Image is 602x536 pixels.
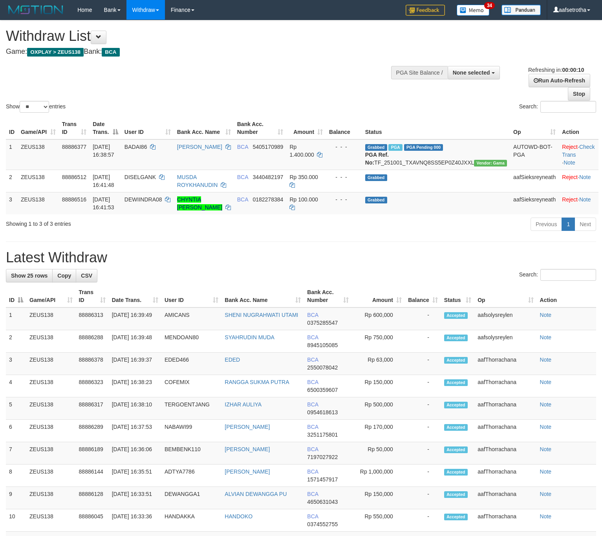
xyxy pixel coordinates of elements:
[444,424,468,431] span: Accepted
[405,442,441,465] td: -
[406,5,445,16] img: Feedback.jpg
[76,487,109,509] td: 88886128
[405,353,441,375] td: -
[26,509,76,532] td: ZEUS138
[237,174,248,180] span: BCA
[102,48,119,57] span: BCA
[307,476,338,483] span: Copy 1571457917 to clipboard
[405,285,441,307] th: Balance: activate to sort column ascending
[6,117,18,139] th: ID
[457,5,490,16] img: Button%20Memo.svg
[161,397,221,420] td: TERGOENTJANG
[307,432,338,438] span: Copy 3251175801 to clipboard
[568,87,590,101] a: Stop
[6,397,26,420] td: 5
[6,353,26,375] td: 3
[540,357,552,363] a: Note
[519,101,596,113] label: Search:
[307,454,338,460] span: Copy 7197027922 to clipboard
[365,144,387,151] span: Grabbed
[225,468,270,475] a: [PERSON_NAME]
[529,74,590,87] a: Run Auto-Refresh
[27,48,84,57] span: OXPLAY > ZEUS138
[540,401,552,408] a: Note
[161,487,221,509] td: DEWANGGA1
[559,139,598,170] td: · ·
[559,117,598,139] th: Action
[579,196,591,203] a: Note
[307,387,338,393] span: Copy 6500359607 to clipboard
[540,424,552,430] a: Note
[177,196,222,210] a: CHYNTIA [PERSON_NAME]
[510,117,559,139] th: Op: activate to sort column ascending
[362,139,510,170] td: TF_251001_TXAVNQ8SS5EP0Z40JXXL
[26,420,76,442] td: ZEUS138
[484,2,495,9] span: 34
[121,117,174,139] th: User ID: activate to sort column ascending
[18,139,59,170] td: ZEUS138
[11,273,48,279] span: Show 25 rows
[174,117,234,139] th: Bank Acc. Name: activate to sort column ascending
[405,397,441,420] td: -
[307,513,318,520] span: BCA
[90,117,121,139] th: Date Trans.: activate to sort column descending
[352,420,405,442] td: Rp 170,000
[531,218,562,231] a: Previous
[6,139,18,170] td: 1
[510,170,559,192] td: aafSieksreyneath
[405,509,441,532] td: -
[307,499,338,505] span: Copy 4650631043 to clipboard
[109,397,161,420] td: [DATE] 16:38:10
[6,4,66,16] img: MOTION_logo.png
[26,330,76,353] td: ZEUS138
[6,465,26,487] td: 8
[109,509,161,532] td: [DATE] 16:33:36
[225,491,287,497] a: ALVIAN DEWANGGA PU
[93,144,114,158] span: [DATE] 16:38:57
[540,101,596,113] input: Search:
[562,174,578,180] a: Reject
[76,442,109,465] td: 88886189
[352,307,405,330] td: Rp 600,000
[540,312,552,318] a: Note
[76,285,109,307] th: Trans ID: activate to sort column ascending
[26,397,76,420] td: ZEUS138
[225,312,298,318] a: SHENI NUGRAHWATI UTAMI
[352,353,405,375] td: Rp 63,000
[6,375,26,397] td: 4
[444,402,468,408] span: Accepted
[81,273,92,279] span: CSV
[76,375,109,397] td: 88886323
[26,487,76,509] td: ZEUS138
[161,330,221,353] td: MENDOAN80
[365,152,389,166] b: PGA Ref. No:
[307,334,318,340] span: BCA
[225,401,262,408] a: IZHAR AULIYA
[352,330,405,353] td: Rp 750,000
[352,465,405,487] td: Rp 1,000,000
[559,170,598,192] td: ·
[405,465,441,487] td: -
[474,285,536,307] th: Op: activate to sort column ascending
[474,353,536,375] td: aafThorrachana
[559,192,598,214] td: ·
[225,446,270,452] a: [PERSON_NAME]
[474,307,536,330] td: aafsolysreylen
[540,468,552,475] a: Note
[109,353,161,375] td: [DATE] 16:39:37
[289,174,318,180] span: Rp 350.000
[444,469,468,476] span: Accepted
[124,174,156,180] span: DISELGANK
[6,48,393,56] h4: Game: Bank:
[253,174,283,180] span: Copy 3440482197 to clipboard
[177,174,218,188] a: MUSDA ROYKHANUDIN
[177,144,222,150] a: [PERSON_NAME]
[6,420,26,442] td: 6
[161,375,221,397] td: COFEMIX
[76,330,109,353] td: 88886288
[26,465,76,487] td: ZEUS138
[391,66,448,79] div: PGA Site Balance /
[161,509,221,532] td: HANDAKKA
[562,218,575,231] a: 1
[109,307,161,330] td: [DATE] 16:39:49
